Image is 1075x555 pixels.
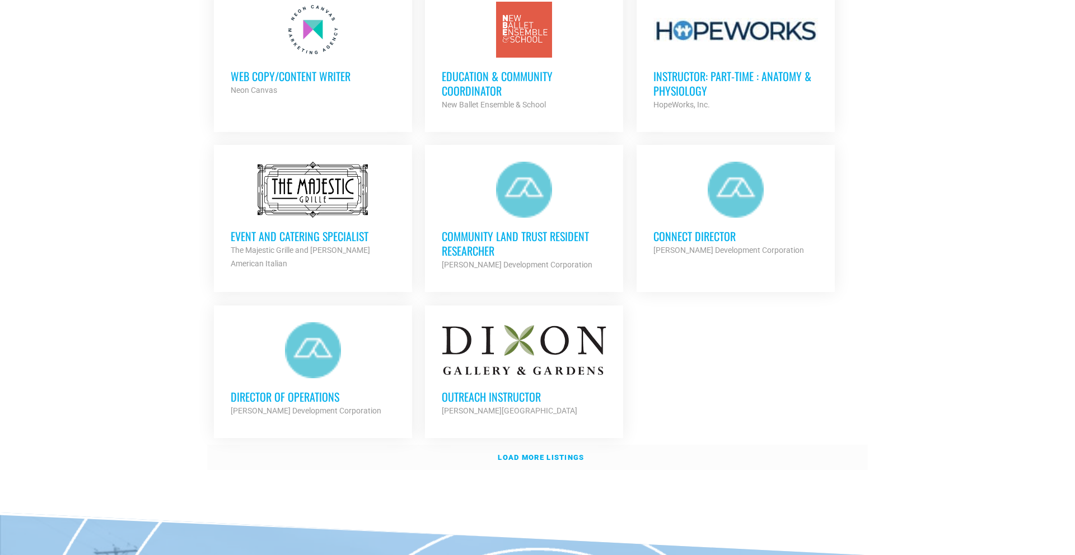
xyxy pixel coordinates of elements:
[442,229,606,258] h3: Community Land Trust Resident Researcher
[231,246,370,268] strong: The Majestic Grille and [PERSON_NAME] American Italian
[231,229,395,243] h3: Event and Catering Specialist
[653,69,818,98] h3: Instructor: Part-Time : Anatomy & Physiology
[214,145,412,287] a: Event and Catering Specialist The Majestic Grille and [PERSON_NAME] American Italian
[442,100,546,109] strong: New Ballet Ensemble & School
[214,305,412,434] a: Director of Operations [PERSON_NAME] Development Corporation
[653,229,818,243] h3: Connect Director
[442,260,592,269] strong: [PERSON_NAME] Development Corporation
[231,406,381,415] strong: [PERSON_NAME] Development Corporation
[637,145,835,274] a: Connect Director [PERSON_NAME] Development Corporation
[425,305,623,434] a: Outreach Instructor [PERSON_NAME][GEOGRAPHIC_DATA]
[653,100,710,109] strong: HopeWorks, Inc.
[442,389,606,404] h3: Outreach Instructor
[231,69,395,83] h3: Web Copy/Content Writer
[442,69,606,98] h3: Education & Community Coordinator
[425,145,623,288] a: Community Land Trust Resident Researcher [PERSON_NAME] Development Corporation
[231,86,277,95] strong: Neon Canvas
[207,445,868,471] a: Load more listings
[231,389,395,404] h3: Director of Operations
[653,246,804,255] strong: [PERSON_NAME] Development Corporation
[442,406,577,415] strong: [PERSON_NAME][GEOGRAPHIC_DATA]
[498,453,584,462] strong: Load more listings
